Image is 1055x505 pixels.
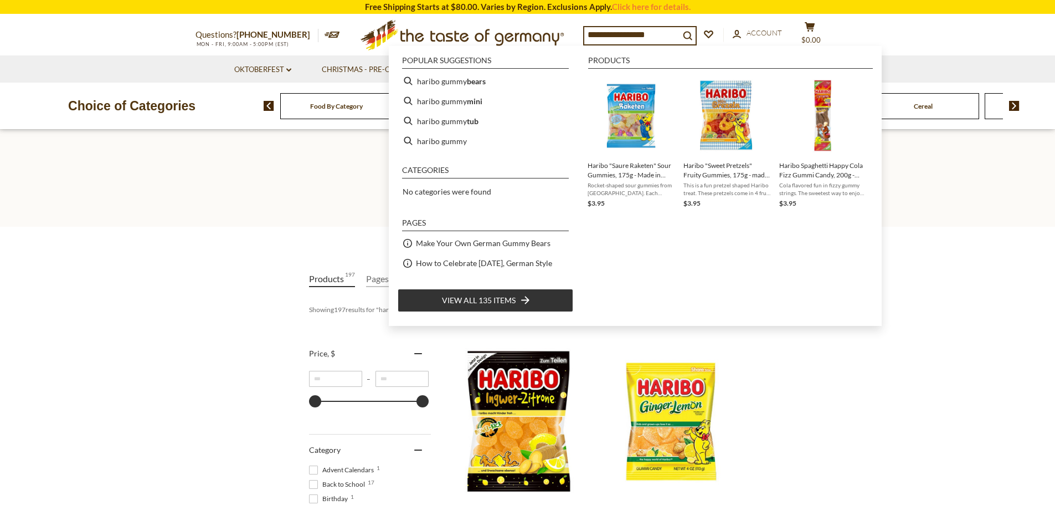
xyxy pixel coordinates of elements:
[327,349,335,358] span: , $
[368,480,374,485] span: 17
[779,181,866,197] span: Cola flavored fun in fizzy gummy strings. The sweetest way to enjoy spaghetti. In [DATE], [DEMOGR...
[236,29,310,39] a: [PHONE_NUMBER]
[679,71,775,213] li: Haribo "Sweet Pretzels" Fruity Gummies, 175g - made in Germany, 175 g
[334,305,346,314] b: 197
[309,480,368,489] span: Back to School
[733,27,782,39] a: Account
[398,111,573,131] li: haribo gummy tub
[195,28,318,42] p: Questions?
[195,41,290,47] span: MON - FRI, 9:00AM - 5:00PM (EST)
[467,115,478,127] b: tub
[683,161,770,180] span: Haribo "Sweet Pretzels" Fruity Gummies, 175g - made in [GEOGRAPHIC_DATA], 175 g
[309,371,362,387] input: Minimum value
[588,75,675,209] a: Haribo Raketen SaureHaribo "Saure Raketen" Sour Gummies, 175g - Made in [GEOGRAPHIC_DATA], 175 gR...
[377,465,380,471] span: 1
[375,371,429,387] input: Maximum value
[775,71,871,213] li: Haribo Spaghetti Happy Cola Fizz Gummi Candy, 200g - Made in Germany
[588,161,675,180] span: Haribo "Saure Raketen" Sour Gummies, 175g - Made in [GEOGRAPHIC_DATA], 175 g
[34,180,1021,205] h1: Search results
[398,71,573,91] li: haribo gummy bears
[398,131,573,151] li: haribo gummy
[779,199,796,207] span: $3.95
[779,161,866,180] span: Haribo Spaghetti Happy Cola Fizz Gummi Candy, 200g - Made in [GEOGRAPHIC_DATA]
[309,300,578,319] div: Showing results for " "
[583,71,679,213] li: Haribo "Saure Raketen" Sour Gummies, 175g - Made in Germany, 175 g
[403,187,491,196] span: No categories were found
[398,289,573,312] li: View all 135 items
[366,271,393,287] a: View Pages Tab
[309,349,335,358] span: Price
[309,445,341,455] span: Category
[416,257,552,269] a: How to Celebrate [DATE], German Style
[467,95,482,108] b: mini
[588,181,675,197] span: Rocket-shaped sour gummies from [GEOGRAPHIC_DATA]. Each rocket gummi comes in two flavors - pinea...
[362,375,375,383] span: –
[442,294,516,307] span: View all 135 items
[747,28,782,37] span: Account
[914,102,933,110] a: Cereal
[264,101,274,111] img: previous arrow
[598,348,744,495] img: Haribo Ginger Lemon Gummies in Bag
[591,75,671,156] img: Haribo Raketen Saure
[398,91,573,111] li: haribo gummy mini
[310,102,363,110] a: Food By Category
[779,75,866,209] a: Haribo Spaghetti Happy Cola FizzHaribo Spaghetti Happy Cola Fizz Gummi Candy, 200g - Made in [GEO...
[309,494,351,504] span: Birthday
[309,465,377,475] span: Advent Calendars
[402,219,569,231] li: Pages
[687,75,767,156] img: Haribo Suse Brezeln
[588,57,873,69] li: Products
[416,237,550,249] a: Make Your Own German Gummy Bears
[801,35,821,44] span: $0.00
[389,46,882,325] div: Instant Search Results
[402,57,569,69] li: Popular suggestions
[783,75,863,156] img: Haribo Spaghetti Happy Cola Fizz
[612,2,691,12] a: Click here for details.
[467,75,486,88] b: bears
[309,271,355,287] a: View Products Tab
[398,253,573,273] li: How to Celebrate [DATE], German Style
[683,199,701,207] span: $3.95
[588,199,605,207] span: $3.95
[398,233,573,253] li: Make Your Own German Gummy Bears
[234,64,291,76] a: Oktoberfest
[683,75,770,209] a: Haribo Suse BrezelnHaribo "Sweet Pretzels" Fruity Gummies, 175g - made in [GEOGRAPHIC_DATA], 175 ...
[794,22,827,49] button: $0.00
[322,64,416,76] a: Christmas - PRE-ORDER
[345,271,355,286] span: 197
[351,494,354,499] span: 1
[1009,101,1020,111] img: next arrow
[402,166,569,178] li: Categories
[683,181,770,197] span: This is a fun pretzel shaped Haribo treat. These pretzels come in 4 fruit flavors - cherry, orang...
